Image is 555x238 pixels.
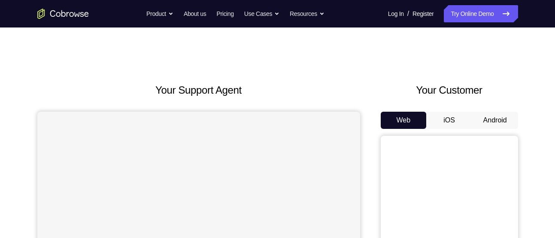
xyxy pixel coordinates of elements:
a: Pricing [216,5,234,22]
button: Resources [290,5,325,22]
a: Log In [388,5,404,22]
span: / [407,9,409,19]
a: Register [412,5,434,22]
a: Go to the home page [37,9,89,19]
button: Android [472,112,518,129]
h2: Your Customer [381,82,518,98]
button: Web [381,112,427,129]
button: iOS [426,112,472,129]
h2: Your Support Agent [37,82,360,98]
a: Try Online Demo [444,5,518,22]
a: About us [184,5,206,22]
button: Product [146,5,173,22]
button: Use Cases [244,5,279,22]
